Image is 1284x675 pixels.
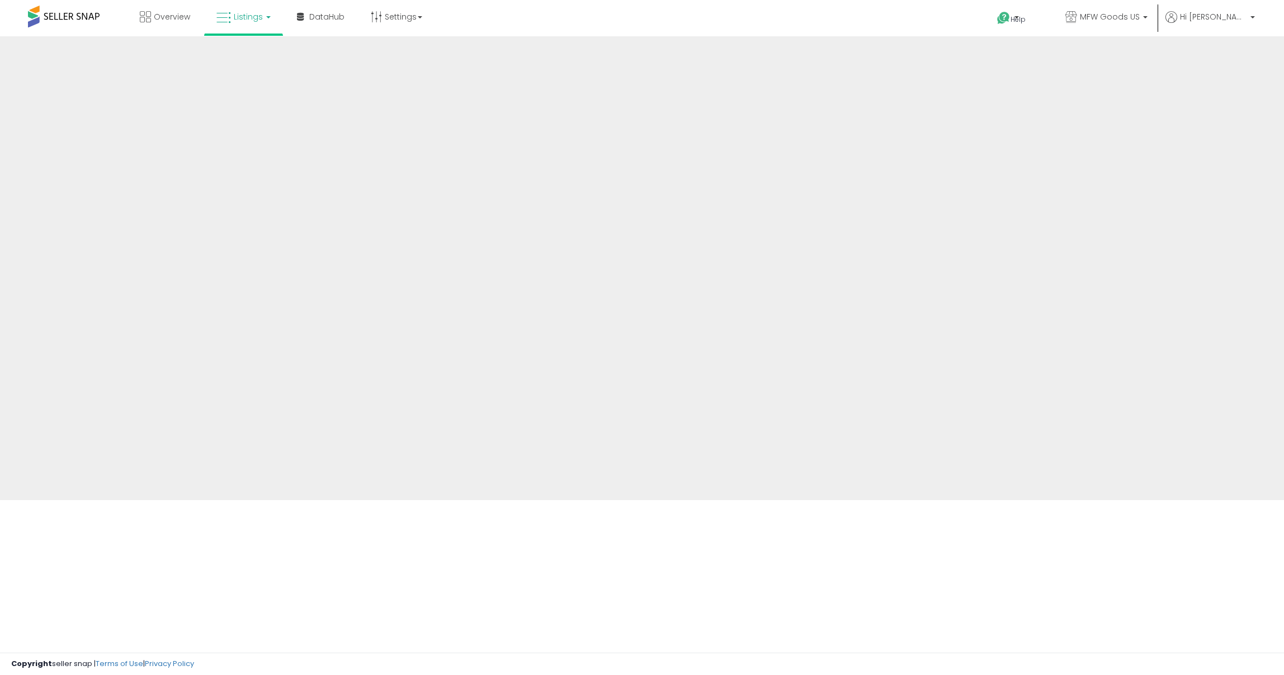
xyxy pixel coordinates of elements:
[997,11,1011,25] i: Get Help
[1165,11,1255,36] a: Hi [PERSON_NAME]
[1011,15,1026,24] span: Help
[988,3,1047,36] a: Help
[1180,11,1247,22] span: Hi [PERSON_NAME]
[154,11,190,22] span: Overview
[1080,11,1140,22] span: MFW Goods US
[309,11,344,22] span: DataHub
[234,11,263,22] span: Listings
